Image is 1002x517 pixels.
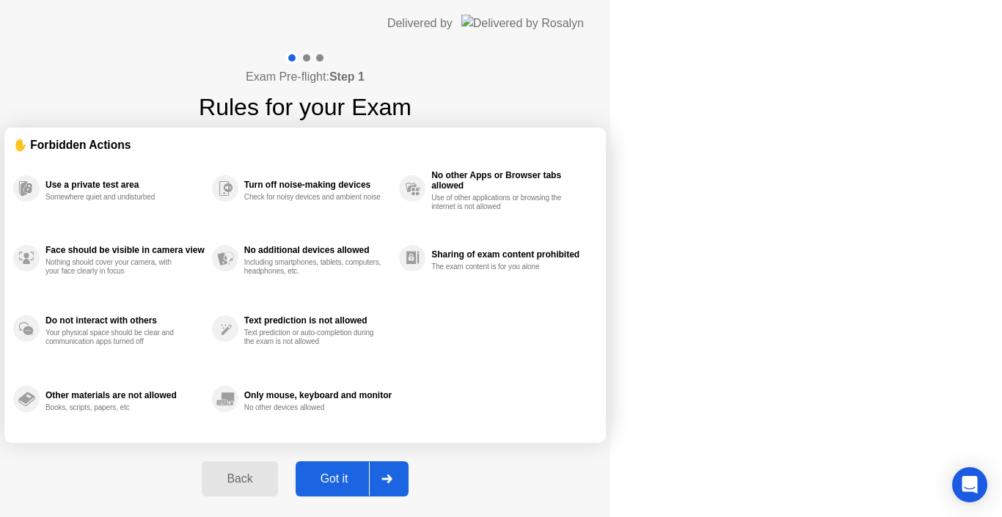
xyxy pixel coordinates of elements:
div: Delivered by [387,15,453,32]
div: No other devices allowed [244,403,383,412]
div: Open Intercom Messenger [952,467,987,502]
div: Sharing of exam content prohibited [431,249,590,260]
div: Somewhere quiet and undisturbed [45,193,184,202]
div: Turn off noise-making devices [244,180,392,190]
h1: Rules for your Exam [199,89,412,125]
div: Use a private test area [45,180,205,190]
div: Only mouse, keyboard and monitor [244,390,392,400]
div: Got it [300,472,369,485]
div: Text prediction or auto-completion during the exam is not allowed [244,329,383,346]
b: Step 1 [329,70,365,83]
button: Back [202,461,277,496]
div: Nothing should cover your camera, with your face clearly in focus [45,258,184,276]
h4: Exam Pre-flight: [246,68,365,86]
div: The exam content is for you alone [431,263,570,271]
div: Your physical space should be clear and communication apps turned off [45,329,184,346]
img: Delivered by Rosalyn [461,15,584,32]
div: Check for noisy devices and ambient noise [244,193,383,202]
div: Other materials are not allowed [45,390,205,400]
div: Including smartphones, tablets, computers, headphones, etc. [244,258,383,276]
button: Got it [296,461,409,496]
div: Books, scripts, papers, etc [45,403,184,412]
div: Do not interact with others [45,315,205,326]
div: No additional devices allowed [244,245,392,255]
div: ✋ Forbidden Actions [13,136,597,153]
div: Back [206,472,273,485]
div: No other Apps or Browser tabs allowed [431,170,590,191]
div: Face should be visible in camera view [45,245,205,255]
div: Use of other applications or browsing the internet is not allowed [431,194,570,211]
div: Text prediction is not allowed [244,315,392,326]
